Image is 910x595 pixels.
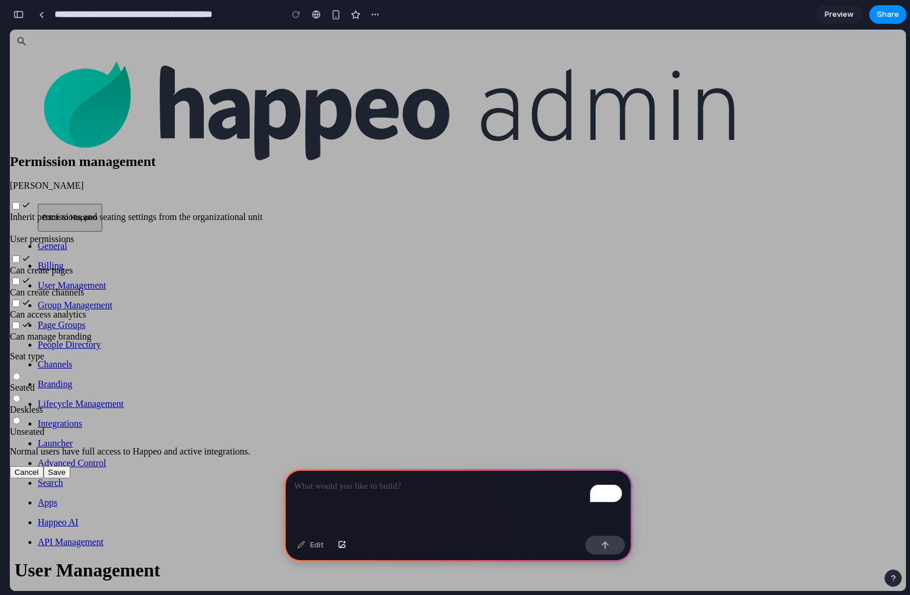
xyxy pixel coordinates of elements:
a: Preview [816,5,862,24]
button: Save [34,437,60,449]
span: Share [877,9,899,20]
div: To enrich screen reader interactions, please activate Accessibility in Grammarly extension settings [284,469,632,531]
span: Preview [825,9,854,20]
button: Share [869,5,907,24]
